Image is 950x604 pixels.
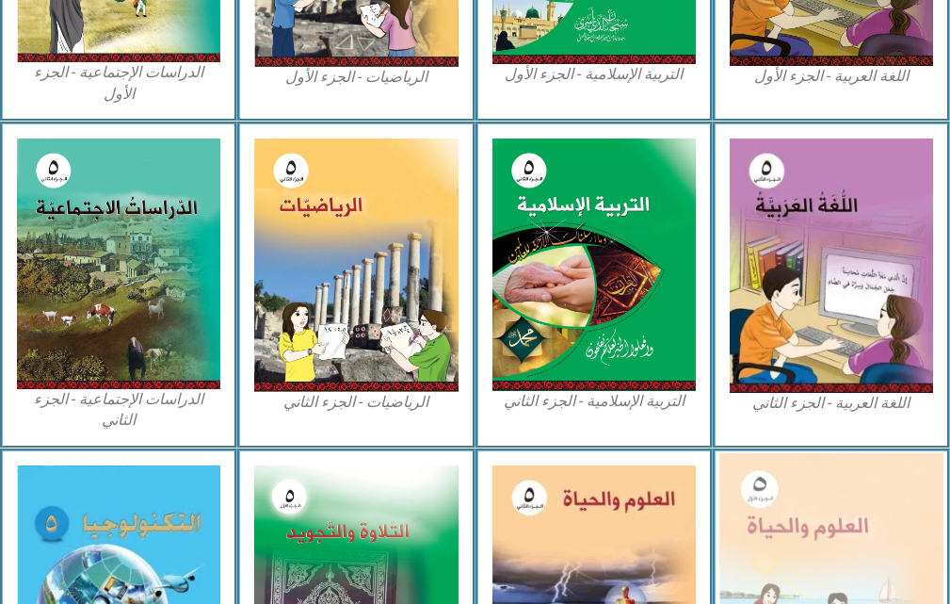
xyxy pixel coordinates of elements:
figcaption: الرياضيات - الجزء الأول​ [254,67,458,88]
figcaption: اللغة العربية - الجزء الأول​ [730,66,933,87]
figcaption: الدراسات الإجتماعية - الجزء الثاني [17,389,220,432]
figcaption: التربية الإسلامية - الجزء الثاني [492,391,696,412]
figcaption: التربية الإسلامية - الجزء الأول [492,64,696,85]
figcaption: الدراسات الإجتماعية - الجزء الأول​ [17,62,220,105]
figcaption: الرياضيات - الجزء الثاني [254,392,458,413]
figcaption: اللغة العربية - الجزء الثاني [730,393,933,414]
